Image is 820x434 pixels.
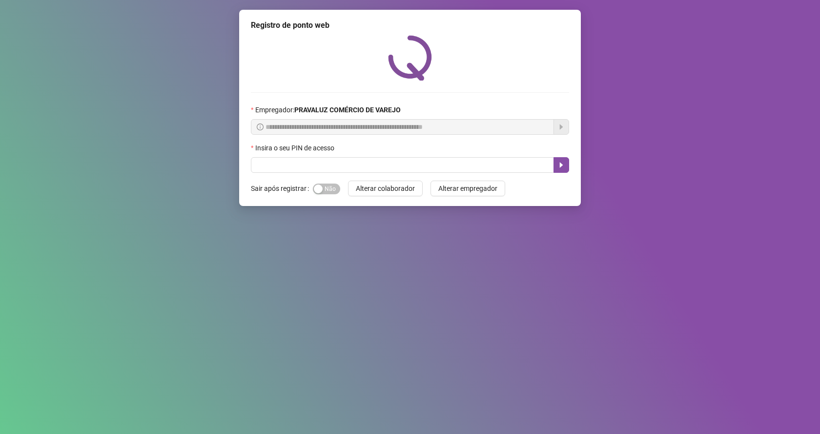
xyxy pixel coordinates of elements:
label: Insira o seu PIN de acesso [251,143,341,153]
span: Alterar empregador [438,183,497,194]
strong: PRAVALUZ COMÉRCIO DE VAREJO [294,106,401,114]
label: Sair após registrar [251,181,313,196]
button: Alterar colaborador [348,181,423,196]
span: Empregador : [255,104,401,115]
button: Alterar empregador [430,181,505,196]
span: caret-right [557,161,565,169]
div: Registro de ponto web [251,20,569,31]
span: Alterar colaborador [356,183,415,194]
span: info-circle [257,124,264,130]
img: QRPoint [388,35,432,81]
